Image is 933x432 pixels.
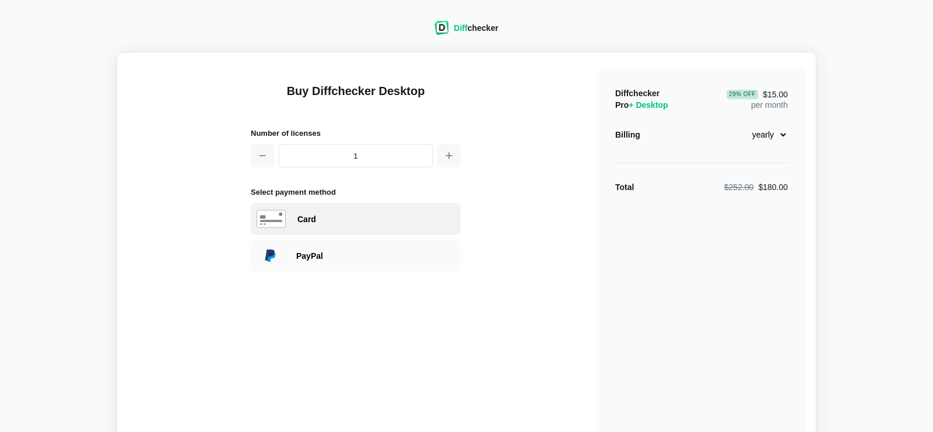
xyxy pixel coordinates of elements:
[251,240,461,272] div: Paying with PayPal
[251,83,461,113] h1: Buy Diffchecker Desktop
[724,182,754,192] span: $252.00
[279,144,433,167] input: 1
[615,100,668,110] span: Pro
[251,203,461,235] div: Paying with Card
[434,21,449,35] img: Diffchecker logo
[434,27,498,37] a: Diffchecker logoDiffchecker
[454,23,467,33] span: Diff
[296,250,455,262] div: Paying with PayPal
[454,22,498,34] div: checker
[615,89,660,98] span: Diffchecker
[629,100,668,110] span: + Desktop
[297,213,455,225] div: Paying with Card
[724,181,788,193] div: $180.00
[727,90,788,99] span: $15.00
[615,182,634,192] strong: Total
[727,90,758,99] div: 29 % Off
[615,129,640,141] div: Billing
[251,127,461,139] h2: Number of licenses
[727,87,788,111] div: per month
[251,186,461,198] h2: Select payment method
